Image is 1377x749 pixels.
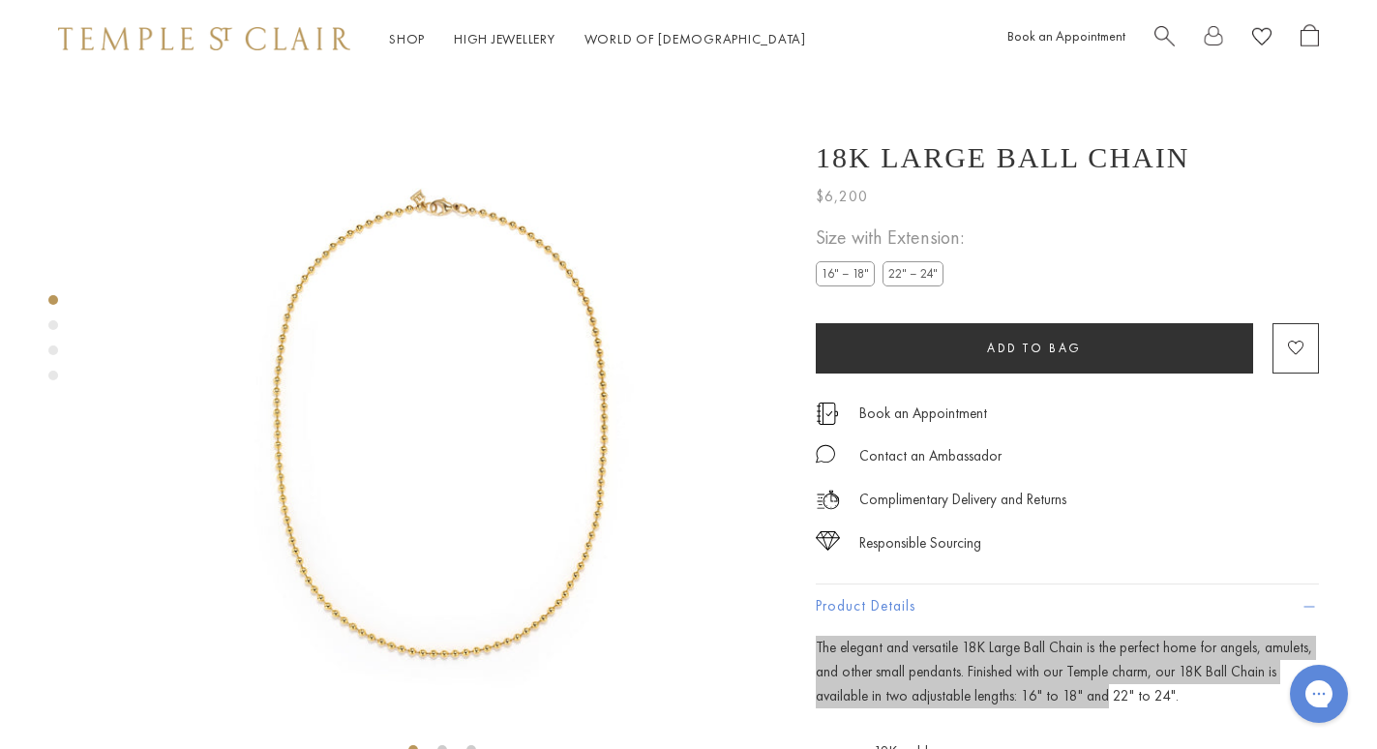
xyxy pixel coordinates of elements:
[58,27,350,50] img: Temple St. Clair
[1252,24,1272,54] a: View Wishlist
[389,27,806,51] nav: Main navigation
[454,30,555,47] a: High JewelleryHigh Jewellery
[1007,27,1125,45] a: Book an Appointment
[816,636,1319,707] p: The elegant and versatile 18K Large Ball Chain is the perfect home for angels, amulets, and other...
[584,30,806,47] a: World of [DEMOGRAPHIC_DATA]World of [DEMOGRAPHIC_DATA]
[859,488,1066,512] p: Complimentary Delivery and Returns
[1301,24,1319,54] a: Open Shopping Bag
[816,323,1253,374] button: Add to bag
[816,261,875,285] label: 16" – 18"
[816,222,964,254] span: Size with Extension:
[816,584,1319,628] button: Product Details
[883,261,943,285] label: 22" – 24"
[1154,24,1175,54] a: Search
[859,531,981,555] div: Responsible Sourcing
[816,488,840,512] img: icon_delivery.svg
[816,141,1189,174] h1: 18K Large Ball Chain
[816,531,840,551] img: icon_sourcing.svg
[48,290,58,396] div: Product gallery navigation
[859,403,987,424] a: Book an Appointment
[987,340,1082,356] span: Add to bag
[816,444,835,464] img: MessageIcon-01_2.svg
[859,444,1002,468] div: Contact an Ambassador
[816,403,839,425] img: icon_appointment.svg
[1280,658,1358,730] iframe: Gorgias live chat messenger
[816,184,868,209] span: $6,200
[389,30,425,47] a: ShopShop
